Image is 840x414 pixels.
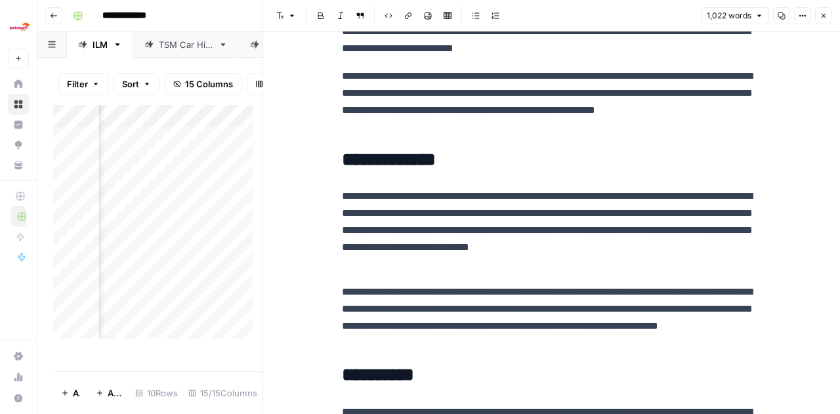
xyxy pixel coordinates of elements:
[185,77,233,91] span: 15 Columns
[67,31,133,58] a: ILM
[8,10,29,43] button: Workspace: Ice Travel Group
[108,386,122,400] span: Add 10 Rows
[8,346,29,367] a: Settings
[701,7,769,24] button: 1,022 words
[8,155,29,176] a: Your Data
[130,383,183,404] div: 10 Rows
[707,10,751,22] span: 1,022 words
[133,31,239,58] a: TSM Car Hire
[8,367,29,388] a: Usage
[8,135,29,155] a: Opportunities
[8,94,29,115] a: Browse
[183,383,262,404] div: 15/15 Columns
[88,383,130,404] button: Add 10 Rows
[73,386,80,400] span: Add Row
[165,73,241,94] button: 15 Columns
[159,38,213,51] div: TSM Car Hire
[53,383,88,404] button: Add Row
[8,388,29,409] button: Help + Support
[58,73,108,94] button: Filter
[239,31,342,58] a: TSM Holiday
[93,38,108,51] div: ILM
[8,114,29,135] a: Insights
[8,73,29,94] a: Home
[8,15,31,39] img: Ice Travel Group Logo
[114,73,159,94] button: Sort
[122,77,139,91] span: Sort
[67,77,88,91] span: Filter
